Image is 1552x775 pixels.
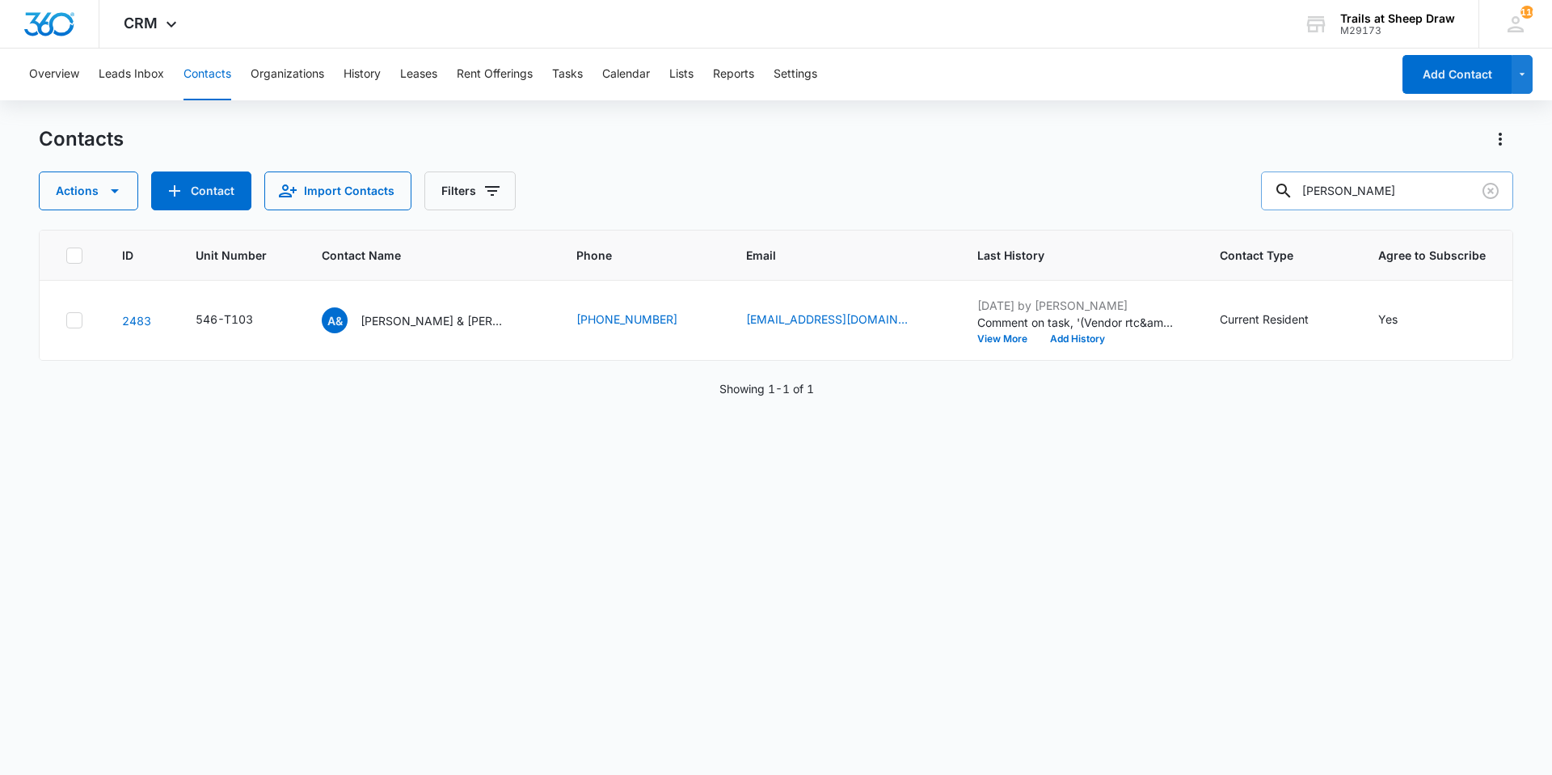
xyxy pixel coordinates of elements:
button: Add Contact [1402,55,1512,94]
button: Filters [424,172,516,210]
div: Phone - (970) 888-4778 - Select to Edit Field [576,311,706,330]
button: Settings [774,49,817,100]
button: Calendar [602,49,650,100]
button: Tasks [552,49,583,100]
a: [PHONE_NUMBER] [576,311,677,328]
button: Rent Offerings [457,49,533,100]
div: Contact Type - Current Resident - Select to Edit Field [1220,311,1338,330]
span: A& [322,307,348,333]
span: Agree to Subscribe [1378,247,1487,264]
button: Overview [29,49,79,100]
input: Search Contacts [1261,172,1513,210]
span: Email [746,247,915,264]
p: Showing 1-1 of 1 [719,380,814,397]
div: 546-T103 [196,311,253,328]
button: Clear [1478,178,1503,204]
span: Phone [576,247,685,264]
button: Contacts [183,49,231,100]
div: notifications count [1520,6,1533,19]
button: Add History [1039,334,1116,344]
span: Contact Name [322,247,513,264]
button: Actions [39,172,138,210]
p: Comment on task, '(Vendor rtc&amp; drywall)T103 Work Order ' "Drywall got patched" [977,314,1179,331]
a: [EMAIL_ADDRESS][DOMAIN_NAME] [746,311,908,328]
span: Unit Number [196,247,283,264]
div: account id [1340,25,1455,36]
p: [DATE] by [PERSON_NAME] [977,297,1179,314]
div: Email - bluetuntoy18@gmail.com - Select to Edit Field [746,311,937,330]
button: Import Contacts [264,172,411,210]
button: Leads Inbox [99,49,164,100]
button: History [344,49,381,100]
div: Contact Name - Andy & Erin Andersen - Select to Edit Field [322,307,535,333]
button: Lists [669,49,694,100]
span: CRM [124,15,158,32]
button: Leases [400,49,437,100]
button: Organizations [251,49,324,100]
div: account name [1340,12,1455,25]
div: Agree to Subscribe - Yes - Select to Edit Field [1378,311,1427,330]
button: View More [977,334,1039,344]
span: Contact Type [1220,247,1315,264]
button: Add Contact [151,172,251,210]
div: Unit Number - 546-T103 - Select to Edit Field [196,311,282,330]
a: Navigate to contact details page for Andy & Erin Andersen [122,314,151,328]
button: Reports [713,49,754,100]
div: Current Resident [1220,311,1309,328]
button: Actions [1487,126,1513,152]
span: Last History [977,247,1158,264]
div: Yes [1378,311,1398,328]
span: 116 [1520,6,1533,19]
span: ID [122,247,134,264]
p: [PERSON_NAME] & [PERSON_NAME] [361,312,506,329]
h1: Contacts [39,127,124,151]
